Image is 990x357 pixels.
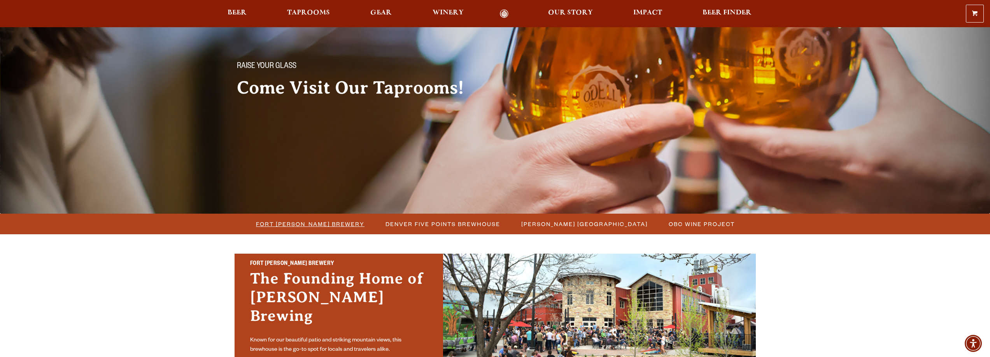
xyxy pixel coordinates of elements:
[237,62,296,72] span: Raise your glass
[237,78,480,98] h2: Come Visit Our Taprooms!
[965,335,982,352] div: Accessibility Menu
[251,218,368,230] a: Fort [PERSON_NAME] Brewery
[256,218,364,230] span: Fort [PERSON_NAME] Brewery
[365,9,397,18] a: Gear
[250,269,428,333] h3: The Founding Home of [PERSON_NAME] Brewing
[490,9,519,18] a: Odell Home
[521,218,648,230] span: [PERSON_NAME] [GEOGRAPHIC_DATA]
[223,9,252,18] a: Beer
[228,10,247,16] span: Beer
[664,218,739,230] a: OBC Wine Project
[697,9,757,18] a: Beer Finder
[428,9,469,18] a: Winery
[287,10,330,16] span: Taprooms
[517,218,652,230] a: [PERSON_NAME] [GEOGRAPHIC_DATA]
[669,218,735,230] span: OBC Wine Project
[633,10,662,16] span: Impact
[628,9,667,18] a: Impact
[548,10,593,16] span: Our Story
[381,218,504,230] a: Denver Five Points Brewhouse
[433,10,464,16] span: Winery
[703,10,752,16] span: Beer Finder
[250,336,428,355] p: Known for our beautiful patio and striking mountain views, this brewhouse is the go-to spot for l...
[282,9,335,18] a: Taprooms
[385,218,500,230] span: Denver Five Points Brewhouse
[543,9,598,18] a: Our Story
[250,259,428,269] h2: Fort [PERSON_NAME] Brewery
[370,10,392,16] span: Gear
